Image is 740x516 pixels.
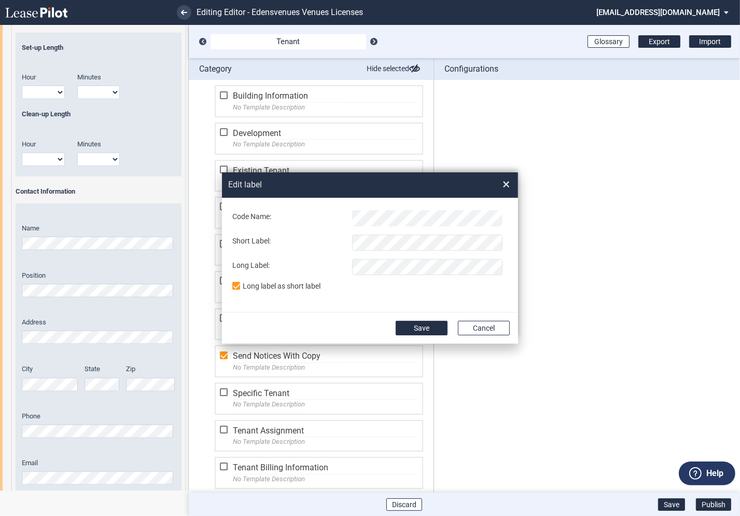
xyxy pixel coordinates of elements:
button: Cancel [458,321,510,335]
md-dialog: Code Name: ... [222,172,518,344]
span: × [502,176,510,193]
button: Save [396,321,448,335]
label: Help [706,467,723,480]
h2: Edit label [228,179,463,191]
label: Short Label: [232,236,340,247]
label: Long Label: [232,261,340,271]
label: Code Name: [232,212,340,222]
div: Long label as short label [243,281,320,292]
md-checkbox: Long label as short label [232,281,320,294]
